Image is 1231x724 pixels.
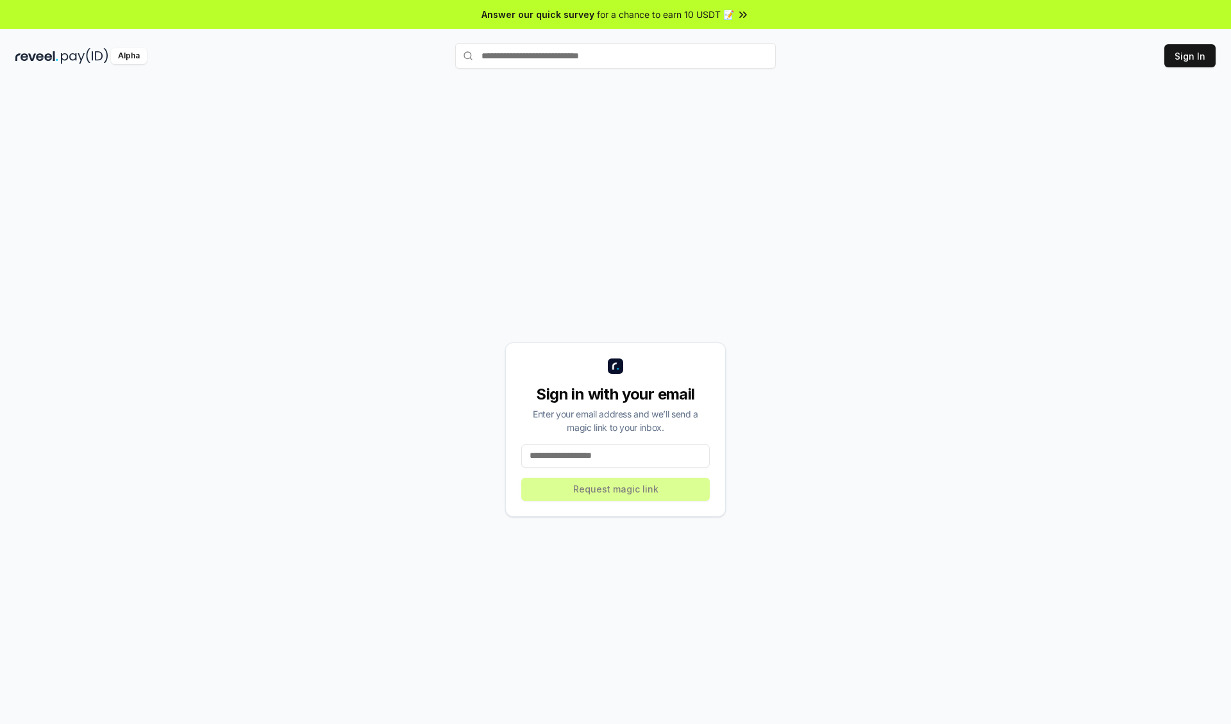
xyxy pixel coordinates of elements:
img: pay_id [61,48,108,64]
div: Enter your email address and we’ll send a magic link to your inbox. [521,407,710,434]
img: reveel_dark [15,48,58,64]
span: Answer our quick survey [482,8,594,21]
div: Sign in with your email [521,384,710,405]
span: for a chance to earn 10 USDT 📝 [597,8,734,21]
button: Sign In [1164,44,1216,67]
div: Alpha [111,48,147,64]
img: logo_small [608,358,623,374]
